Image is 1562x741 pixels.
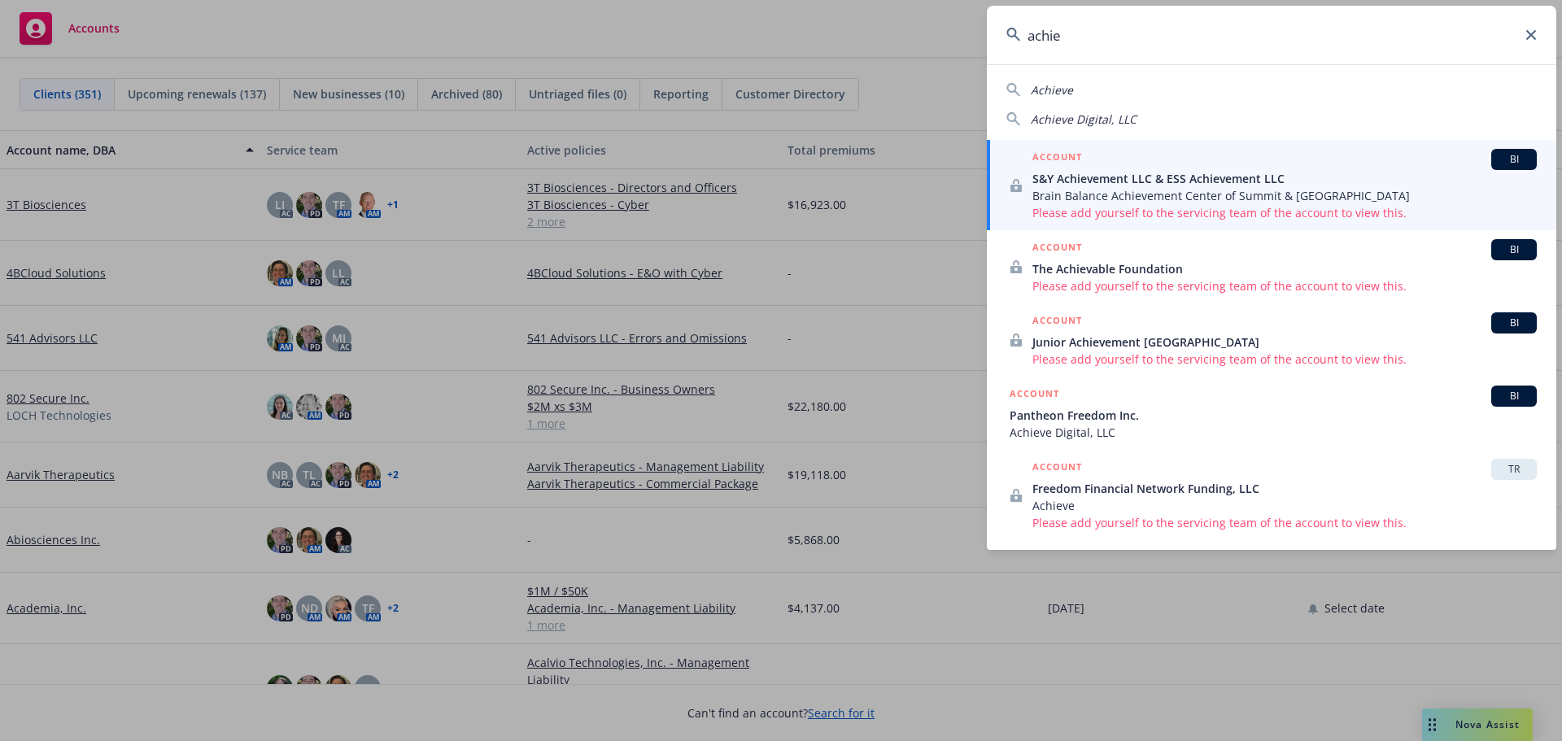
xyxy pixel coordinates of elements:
a: ACCOUNTBIS&Y Achievement LLC & ESS Achievement LLCBrain Balance Achievement Center of Summit & [G... [987,140,1556,230]
h5: ACCOUNT [1032,312,1082,332]
a: ACCOUNTBIJunior Achievement [GEOGRAPHIC_DATA]Please add yourself to the servicing team of the acc... [987,303,1556,377]
span: BI [1498,316,1530,330]
span: BI [1498,152,1530,167]
span: Achieve [1031,82,1073,98]
span: Achieve Digital, LLC [1031,111,1137,127]
span: S&Y Achievement LLC & ESS Achievement LLC [1032,170,1537,187]
h5: ACCOUNT [1010,386,1059,405]
a: ACCOUNTTRFreedom Financial Network Funding, LLCAchievePlease add yourself to the servicing team o... [987,450,1556,540]
span: Please add yourself to the servicing team of the account to view this. [1032,204,1537,221]
a: ACCOUNTBIThe Achievable FoundationPlease add yourself to the servicing team of the account to vie... [987,230,1556,303]
span: Please add yourself to the servicing team of the account to view this. [1032,351,1537,368]
span: Junior Achievement [GEOGRAPHIC_DATA] [1032,333,1537,351]
span: BI [1498,389,1530,403]
span: TR [1498,462,1530,477]
span: Pantheon Freedom Inc. [1010,407,1537,424]
h5: ACCOUNT [1032,459,1082,478]
h5: ACCOUNT [1032,149,1082,168]
h5: ACCOUNT [1032,239,1082,259]
span: The Achievable Foundation [1032,260,1537,277]
span: Achieve [1032,497,1537,514]
span: Please add yourself to the servicing team of the account to view this. [1032,277,1537,294]
span: Please add yourself to the servicing team of the account to view this. [1032,514,1537,531]
span: BI [1498,242,1530,257]
a: ACCOUNTBIPantheon Freedom Inc.Achieve Digital, LLC [987,377,1556,450]
span: Achieve Digital, LLC [1010,424,1537,441]
input: Search... [987,6,1556,64]
span: Freedom Financial Network Funding, LLC [1032,480,1537,497]
span: Brain Balance Achievement Center of Summit & [GEOGRAPHIC_DATA] [1032,187,1537,204]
